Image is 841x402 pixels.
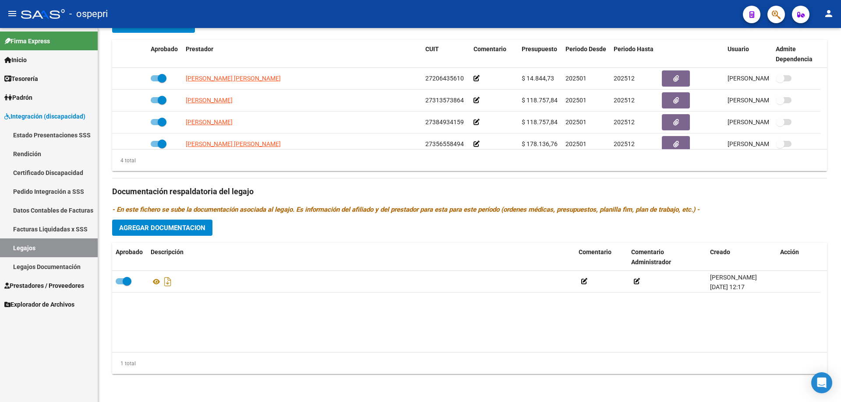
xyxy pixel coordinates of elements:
[4,300,74,309] span: Explorador de Archivos
[425,45,439,52] span: CUIT
[522,97,558,104] span: $ 118.757,84
[4,36,50,46] span: Firma Express
[724,40,772,69] datatable-header-cell: Usuario
[186,75,281,82] span: [PERSON_NAME] [PERSON_NAME]
[186,97,233,104] span: [PERSON_NAME]
[186,45,213,52] span: Prestador
[69,4,108,24] span: - ospepri
[565,140,587,147] span: 202501
[728,97,796,104] span: [PERSON_NAME] [DATE]
[565,45,606,52] span: Periodo Desde
[631,248,671,266] span: Comentario Administrador
[823,8,834,19] mat-icon: person
[112,243,147,272] datatable-header-cell: Aprobado
[772,40,820,69] datatable-header-cell: Admite Dependencia
[565,75,587,82] span: 202501
[422,40,470,69] datatable-header-cell: CUIT
[522,140,558,147] span: $ 178.136,76
[776,45,813,63] span: Admite Dependencia
[425,75,464,82] span: 27206435610
[728,75,796,82] span: [PERSON_NAME] [DATE]
[470,40,518,69] datatable-header-cell: Comentario
[4,281,84,290] span: Prestadores / Proveedores
[112,156,136,165] div: 4 total
[710,248,730,255] span: Creado
[425,140,464,147] span: 27356558494
[777,243,820,272] datatable-header-cell: Acción
[151,248,184,255] span: Descripción
[182,40,422,69] datatable-header-cell: Prestador
[562,40,610,69] datatable-header-cell: Periodo Desde
[565,119,587,126] span: 202501
[4,112,85,121] span: Integración (discapacidad)
[575,243,628,272] datatable-header-cell: Comentario
[151,45,178,52] span: Aprobado
[7,8,18,19] mat-icon: menu
[162,275,173,289] i: Descargar documento
[728,140,796,147] span: [PERSON_NAME] [DATE]
[4,55,27,65] span: Inicio
[780,248,799,255] span: Acción
[147,40,182,69] datatable-header-cell: Aprobado
[474,45,506,52] span: Comentario
[112,185,827,198] h3: Documentación respaldatoria del legajo
[425,97,464,104] span: 27313573864
[579,248,611,255] span: Comentario
[710,274,757,281] span: [PERSON_NAME]
[614,97,635,104] span: 202512
[518,40,562,69] datatable-header-cell: Presupuesto
[186,140,281,147] span: [PERSON_NAME] [PERSON_NAME]
[728,119,796,126] span: [PERSON_NAME] [DATE]
[112,220,212,236] button: Agregar Documentacion
[707,243,777,272] datatable-header-cell: Creado
[522,119,558,126] span: $ 118.757,84
[112,359,136,368] div: 1 total
[614,119,635,126] span: 202512
[186,119,233,126] span: [PERSON_NAME]
[614,75,635,82] span: 202512
[425,119,464,126] span: 27384934159
[728,45,749,52] span: Usuario
[119,224,205,232] span: Agregar Documentacion
[522,75,554,82] span: $ 14.844,73
[522,45,557,52] span: Presupuesto
[116,248,143,255] span: Aprobado
[4,74,38,84] span: Tesorería
[710,283,745,290] span: [DATE] 12:17
[811,372,832,393] div: Open Intercom Messenger
[147,243,575,272] datatable-header-cell: Descripción
[112,206,700,213] i: - En este fichero se sube la documentación asociada al legajo. Es información del afiliado y del ...
[628,243,707,272] datatable-header-cell: Comentario Administrador
[610,40,658,69] datatable-header-cell: Periodo Hasta
[614,140,635,147] span: 202512
[614,45,654,52] span: Periodo Hasta
[4,93,32,102] span: Padrón
[565,97,587,104] span: 202501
